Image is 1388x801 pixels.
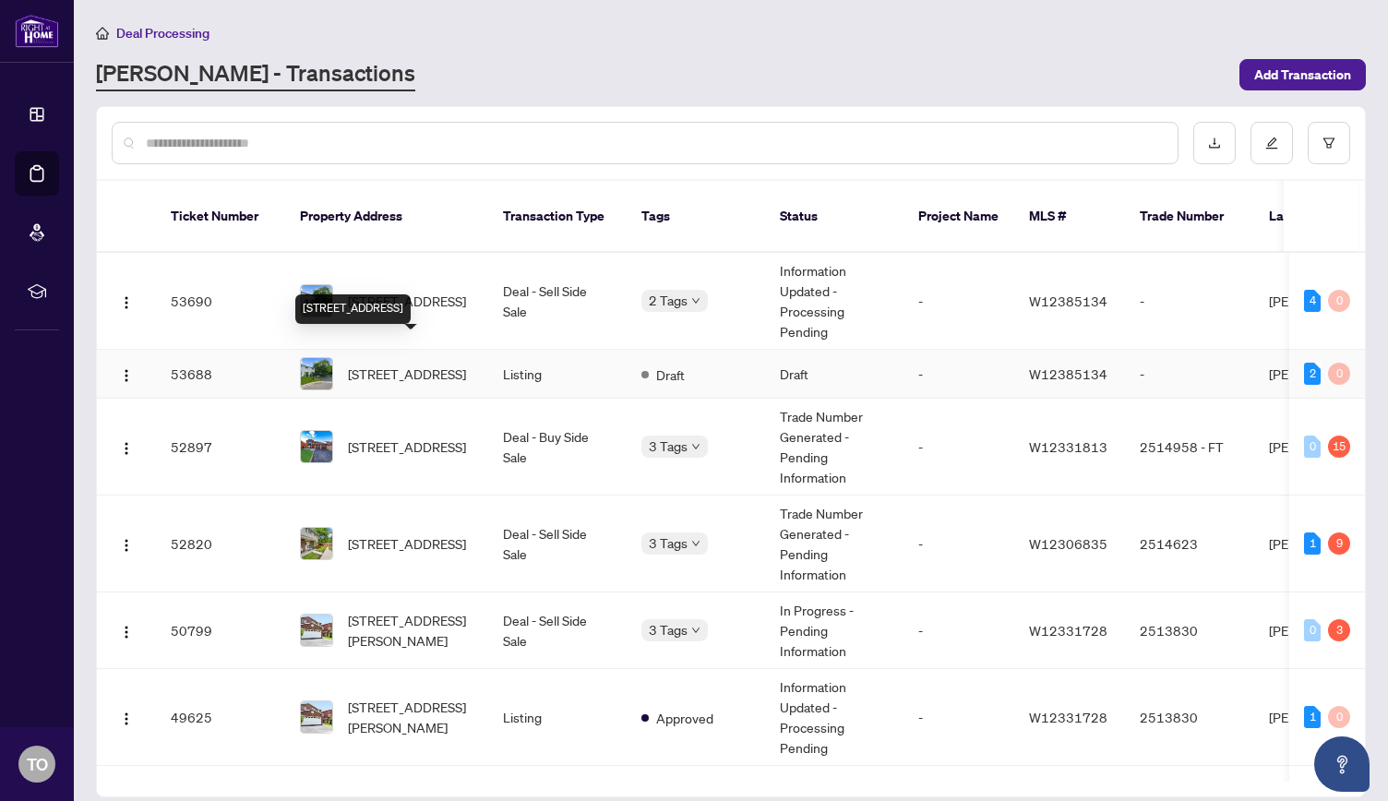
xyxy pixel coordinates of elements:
[488,181,627,253] th: Transaction Type
[348,533,466,554] span: [STREET_ADDRESS]
[903,399,1014,496] td: -
[1014,181,1125,253] th: MLS #
[1125,253,1254,350] td: -
[156,350,285,399] td: 53688
[691,296,700,305] span: down
[348,610,473,651] span: [STREET_ADDRESS][PERSON_NAME]
[156,181,285,253] th: Ticket Number
[1029,293,1107,309] span: W12385134
[301,285,332,317] img: thumbnail-img
[1304,436,1321,458] div: 0
[1239,59,1366,90] button: Add Transaction
[488,669,627,766] td: Listing
[348,697,473,737] span: [STREET_ADDRESS][PERSON_NAME]
[488,399,627,496] td: Deal - Buy Side Sale
[488,253,627,350] td: Deal - Sell Side Sale
[348,436,466,457] span: [STREET_ADDRESS]
[765,350,903,399] td: Draft
[112,359,141,389] button: Logo
[765,669,903,766] td: Information Updated - Processing Pending
[156,253,285,350] td: 53690
[156,669,285,766] td: 49625
[1304,363,1321,385] div: 2
[1250,122,1293,164] button: edit
[765,399,903,496] td: Trade Number Generated - Pending Information
[656,365,685,385] span: Draft
[903,496,1014,592] td: -
[488,592,627,669] td: Deal - Sell Side Sale
[119,368,134,383] img: Logo
[1029,365,1107,382] span: W12385134
[156,399,285,496] td: 52897
[295,294,411,324] div: [STREET_ADDRESS]
[691,626,700,635] span: down
[119,711,134,726] img: Logo
[1328,363,1350,385] div: 0
[1308,122,1350,164] button: filter
[1125,592,1254,669] td: 2513830
[119,538,134,553] img: Logo
[301,431,332,462] img: thumbnail-img
[649,532,688,554] span: 3 Tags
[1125,181,1254,253] th: Trade Number
[691,442,700,451] span: down
[691,539,700,548] span: down
[488,350,627,399] td: Listing
[1328,290,1350,312] div: 0
[1304,619,1321,641] div: 0
[348,364,466,384] span: [STREET_ADDRESS]
[112,616,141,645] button: Logo
[1254,60,1351,90] span: Add Transaction
[1328,532,1350,555] div: 9
[112,286,141,316] button: Logo
[27,751,48,777] span: TO
[1125,669,1254,766] td: 2513830
[1029,438,1107,455] span: W12331813
[1304,532,1321,555] div: 1
[112,702,141,732] button: Logo
[1029,622,1107,639] span: W12331728
[488,496,627,592] td: Deal - Sell Side Sale
[301,358,332,389] img: thumbnail-img
[119,441,134,456] img: Logo
[1328,436,1350,458] div: 15
[1265,137,1278,149] span: edit
[112,432,141,461] button: Logo
[301,615,332,646] img: thumbnail-img
[1125,496,1254,592] td: 2514623
[1322,137,1335,149] span: filter
[1125,399,1254,496] td: 2514958 - FT
[119,625,134,640] img: Logo
[1304,290,1321,312] div: 4
[903,181,1014,253] th: Project Name
[96,27,109,40] span: home
[1029,535,1107,552] span: W12306835
[765,253,903,350] td: Information Updated - Processing Pending
[903,350,1014,399] td: -
[156,496,285,592] td: 52820
[112,529,141,558] button: Logo
[96,58,415,91] a: [PERSON_NAME] - Transactions
[627,181,765,253] th: Tags
[15,14,59,48] img: logo
[649,290,688,311] span: 2 Tags
[903,592,1014,669] td: -
[1193,122,1236,164] button: download
[1208,137,1221,149] span: download
[903,669,1014,766] td: -
[301,701,332,733] img: thumbnail-img
[1029,709,1107,725] span: W12331728
[285,181,488,253] th: Property Address
[765,181,903,253] th: Status
[656,708,713,728] span: Approved
[765,496,903,592] td: Trade Number Generated - Pending Information
[119,295,134,310] img: Logo
[348,291,466,311] span: [STREET_ADDRESS]
[1314,736,1370,792] button: Open asap
[116,25,209,42] span: Deal Processing
[649,619,688,640] span: 3 Tags
[1328,706,1350,728] div: 0
[1328,619,1350,641] div: 3
[765,592,903,669] td: In Progress - Pending Information
[1304,706,1321,728] div: 1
